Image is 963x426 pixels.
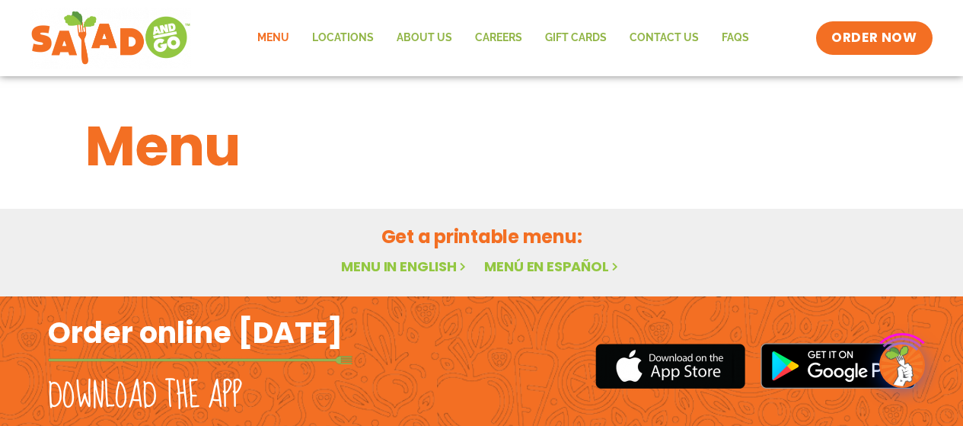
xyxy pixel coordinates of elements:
img: appstore [595,341,745,391]
nav: Menu [246,21,761,56]
h1: Menu [85,105,878,187]
h2: Download the app [48,375,242,418]
h2: Order online [DATE] [48,314,343,351]
a: Menu in English [341,257,469,276]
h2: Get a printable menu: [85,223,878,250]
img: new-SAG-logo-768×292 [30,8,191,69]
a: Menú en español [484,257,621,276]
a: Locations [301,21,385,56]
a: FAQs [710,21,761,56]
a: Menu [246,21,301,56]
a: ORDER NOW [816,21,932,55]
a: About Us [385,21,464,56]
span: ORDER NOW [831,29,917,47]
a: Careers [464,21,534,56]
img: google_play [761,343,916,389]
img: fork [48,356,352,364]
a: GIFT CARDS [534,21,618,56]
a: Contact Us [618,21,710,56]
